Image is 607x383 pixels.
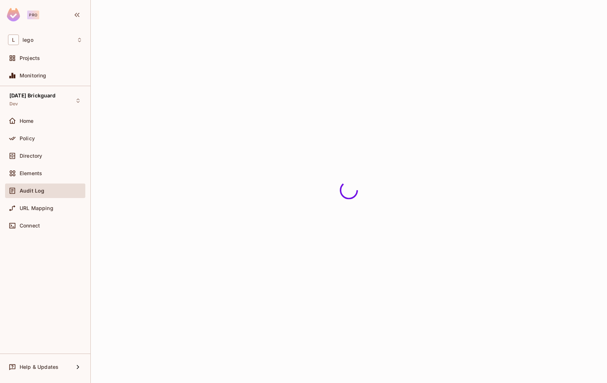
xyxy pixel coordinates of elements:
[20,188,44,194] span: Audit Log
[20,223,40,229] span: Connect
[23,37,33,43] span: Workspace: lego
[8,35,19,45] span: L
[20,136,35,141] span: Policy
[9,101,18,107] span: Dev
[20,364,58,370] span: Help & Updates
[20,170,42,176] span: Elements
[9,93,56,98] span: [DATE] Brickguard
[20,118,34,124] span: Home
[20,73,46,78] span: Monitoring
[20,55,40,61] span: Projects
[7,8,20,21] img: SReyMgAAAABJRU5ErkJggg==
[20,205,53,211] span: URL Mapping
[20,153,42,159] span: Directory
[27,11,39,19] div: Pro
